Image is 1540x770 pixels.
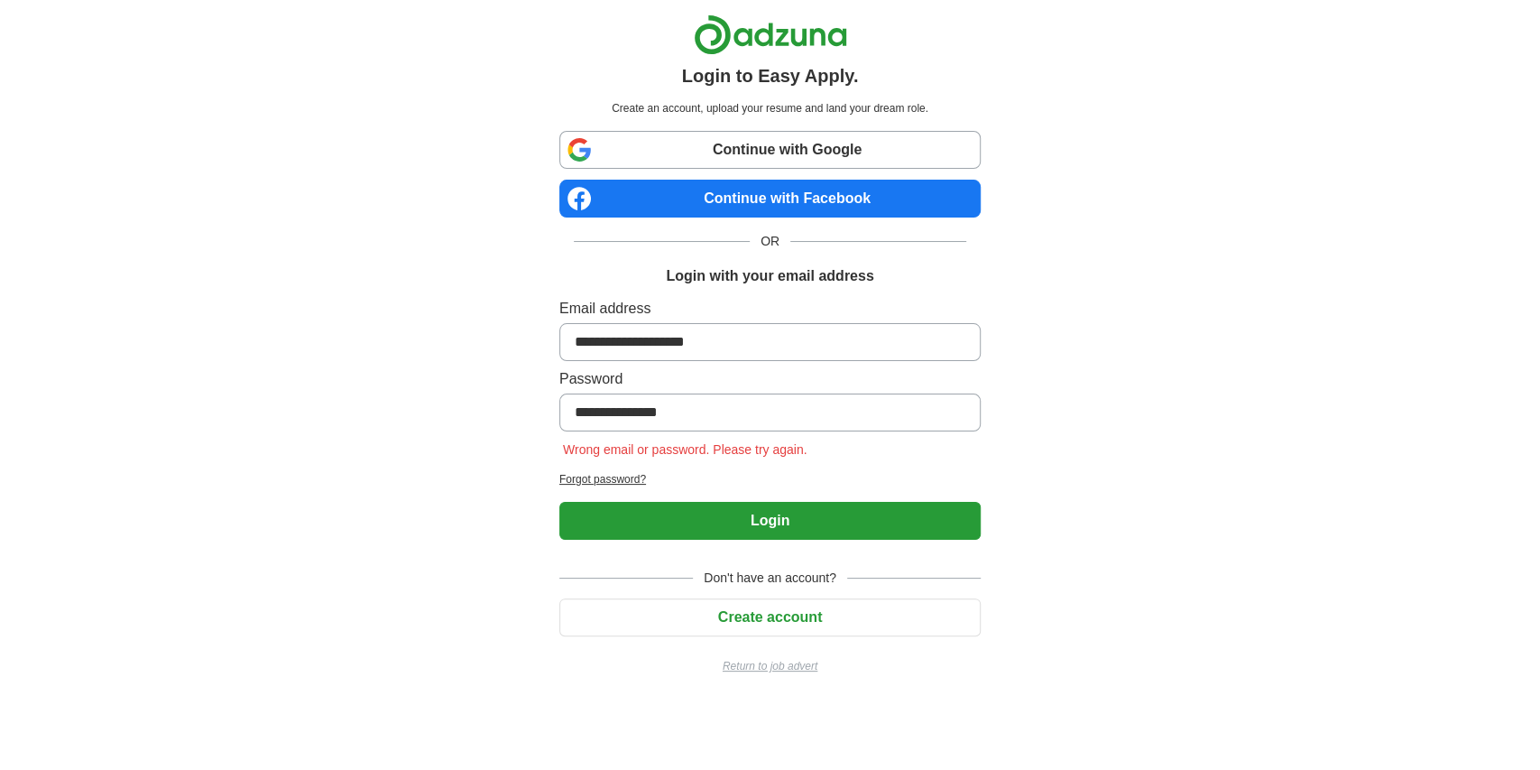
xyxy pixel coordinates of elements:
button: Create account [559,598,981,636]
span: OR [750,232,790,251]
p: Create an account, upload your resume and land your dream role. [563,100,977,116]
button: Login [559,502,981,540]
a: Continue with Google [559,131,981,169]
a: Continue with Facebook [559,180,981,218]
h1: Login to Easy Apply. [682,62,859,89]
a: Return to job advert [559,658,981,674]
label: Password [559,368,981,390]
a: Create account [559,609,981,625]
span: Wrong email or password. Please try again. [559,442,811,457]
label: Email address [559,298,981,320]
span: Don't have an account? [693,569,847,588]
h1: Login with your email address [666,265,873,287]
a: Forgot password? [559,471,981,487]
img: Adzuna logo [694,14,847,55]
